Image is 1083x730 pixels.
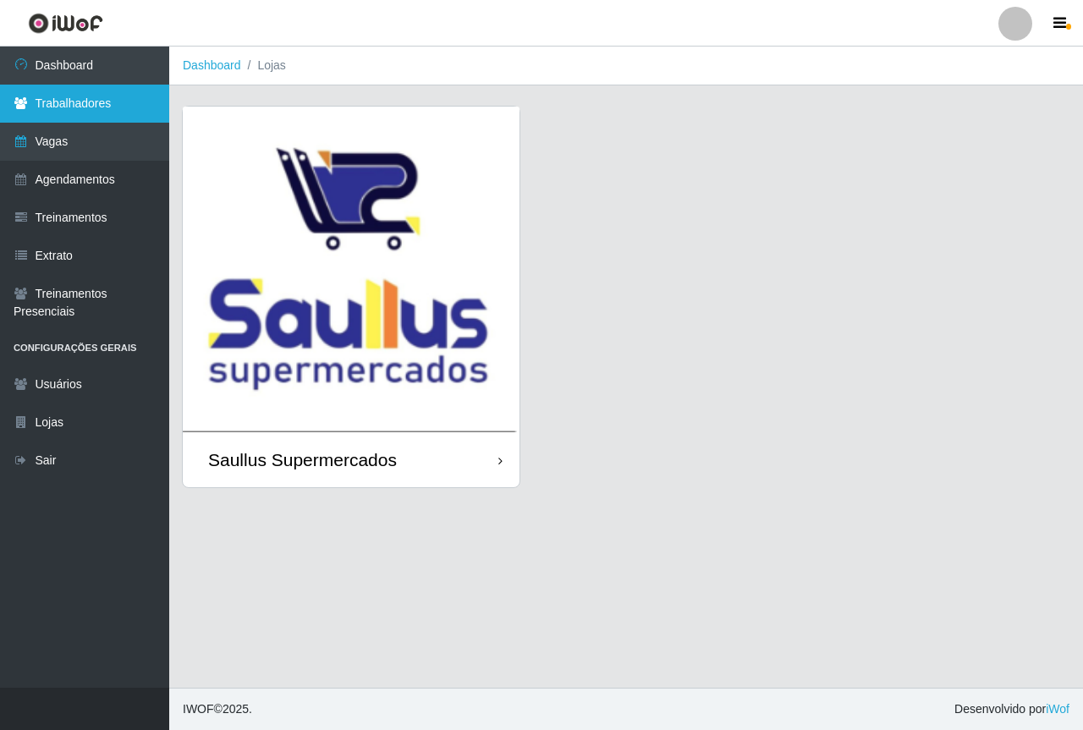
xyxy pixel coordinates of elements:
span: © 2025 . [183,700,252,718]
img: CoreUI Logo [28,13,103,34]
li: Lojas [241,57,286,74]
span: Desenvolvido por [954,700,1069,718]
span: IWOF [183,702,214,716]
nav: breadcrumb [169,47,1083,85]
a: Saullus Supermercados [183,107,520,487]
a: Dashboard [183,58,241,72]
a: iWof [1046,702,1069,716]
img: cardImg [183,107,520,432]
div: Saullus Supermercados [208,449,397,470]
